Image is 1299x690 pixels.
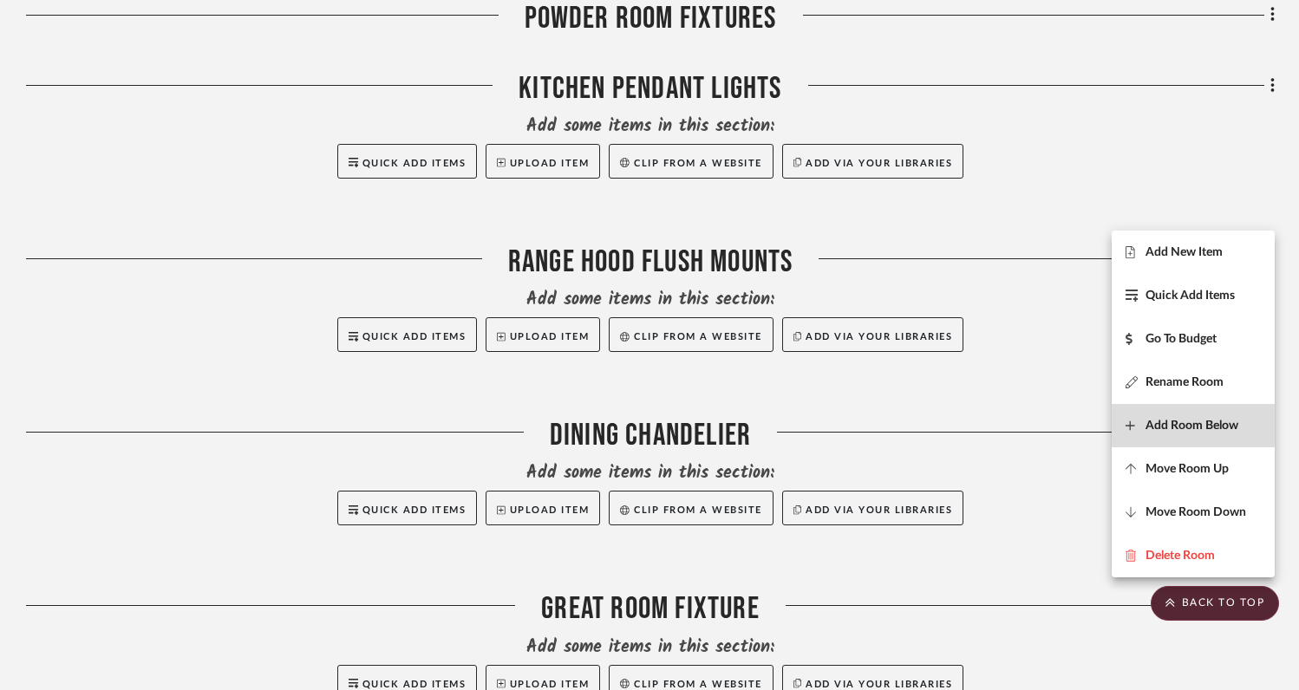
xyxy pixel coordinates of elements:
[1146,374,1224,389] span: Rename Room
[1146,418,1238,433] span: Add Room Below
[1146,504,1246,519] span: Move Room Down
[1146,548,1215,563] span: Delete Room
[1146,331,1217,346] span: Go To Budget
[1146,244,1223,259] span: Add New Item
[1146,288,1235,303] span: Quick Add Items
[1146,461,1229,476] span: Move Room Up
